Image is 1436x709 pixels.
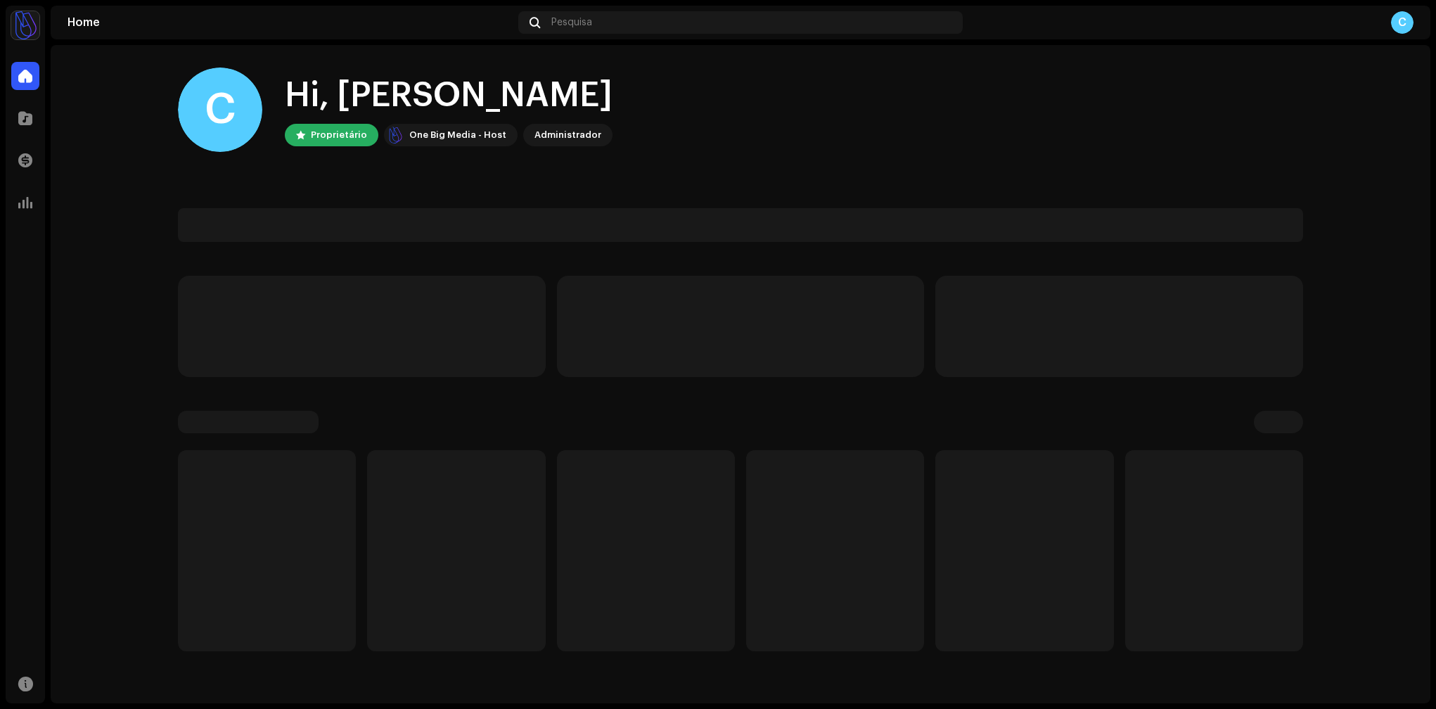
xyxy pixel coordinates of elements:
[551,17,592,28] span: Pesquisa
[534,127,601,143] div: Administrador
[311,127,367,143] div: Proprietário
[11,11,39,39] img: e5bc8556-b407-468f-b79f-f97bf8540664
[68,17,513,28] div: Home
[409,127,506,143] div: One Big Media - Host
[285,73,613,118] div: Hi, [PERSON_NAME]
[1391,11,1413,34] div: C
[387,127,404,143] img: e5bc8556-b407-468f-b79f-f97bf8540664
[178,68,262,152] div: C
